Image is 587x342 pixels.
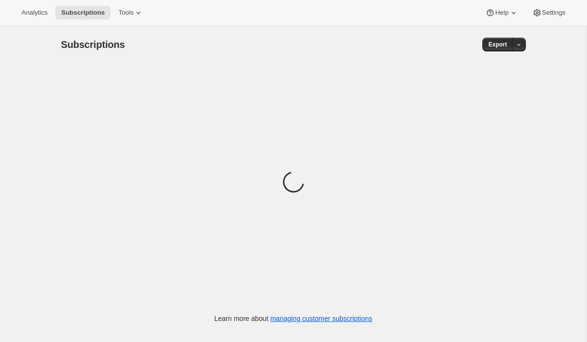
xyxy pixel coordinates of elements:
span: Help [495,9,508,17]
button: Subscriptions [55,6,111,20]
button: Export [482,38,513,51]
p: Learn more about [214,314,372,323]
span: Settings [542,9,565,17]
button: Tools [113,6,149,20]
span: Analytics [22,9,47,17]
span: Subscriptions [61,9,105,17]
span: Tools [118,9,134,17]
span: Subscriptions [61,39,125,50]
button: Help [479,6,524,20]
button: Settings [526,6,571,20]
button: Analytics [16,6,53,20]
a: managing customer subscriptions [270,315,372,322]
span: Export [488,41,507,48]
